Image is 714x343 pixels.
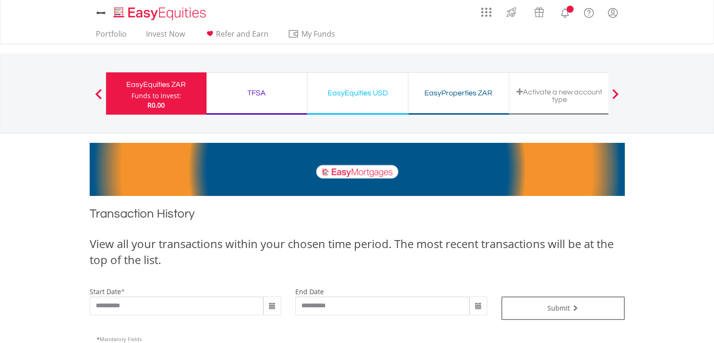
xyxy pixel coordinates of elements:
[90,236,625,268] div: View all your transactions within your chosen time period. The most recent transactions will be a...
[212,86,301,100] div: TFSA
[481,7,491,17] img: grid-menu-icon.svg
[313,86,402,100] div: EasyEquities USD
[147,101,165,109] span: R0.00
[97,335,142,343] span: Mandatory Fields
[288,28,349,40] span: My Funds
[142,29,189,44] a: Invest Now
[515,88,604,103] div: Activate a new account type
[90,143,625,196] img: EasyMortage Promotion Banner
[531,5,547,20] img: vouchers-v2.svg
[90,205,625,226] h1: Transaction History
[200,29,272,44] a: Refer and Earn
[504,5,519,20] img: thrive-v2.svg
[295,287,324,296] label: end date
[216,29,269,39] span: Refer and Earn
[414,86,503,100] div: EasyProperties ZAR
[577,2,601,21] a: FAQ's and Support
[501,296,625,320] button: Submit
[112,78,201,91] div: EasyEquities ZAR
[601,2,625,23] a: My Profile
[131,91,181,101] div: Funds to invest:
[553,2,577,21] a: Notifications
[475,2,498,17] a: AppsGrid
[525,2,553,20] a: Vouchers
[90,287,121,296] label: start date
[92,29,131,44] a: Portfolio
[110,2,210,21] a: Home page
[112,6,210,21] img: EasyEquities_Logo.png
